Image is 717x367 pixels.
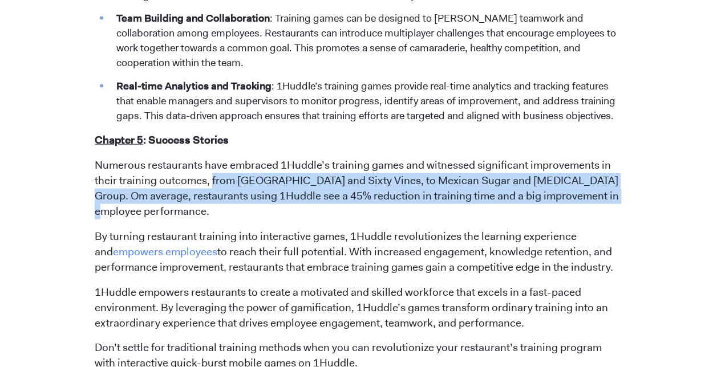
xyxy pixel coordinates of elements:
p: By turning restaurant training into interactive games, 1Huddle revolutionizes the learning experi... [95,229,622,275]
strong: Team Building and Collaboration [116,11,270,25]
li: : 1Huddle’s training games provide real-time analytics and tracking features that enable managers... [111,79,622,124]
strong: : Success Stories [95,133,229,147]
a: empowers employees [113,244,217,259]
p: Numerous restaurants have embraced 1Huddle’s training games and witnessed significant improvement... [95,158,622,219]
strong: Real-time Analytics and Tracking [116,79,272,93]
p: 1Huddle empowers restaurants to create a motivated and skilled workforce that excels in a fast-pa... [95,285,622,331]
span: Chapter 5 [95,133,143,147]
li: : Training games can be designed to [PERSON_NAME] teamwork and collaboration among employees. Res... [111,11,622,71]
